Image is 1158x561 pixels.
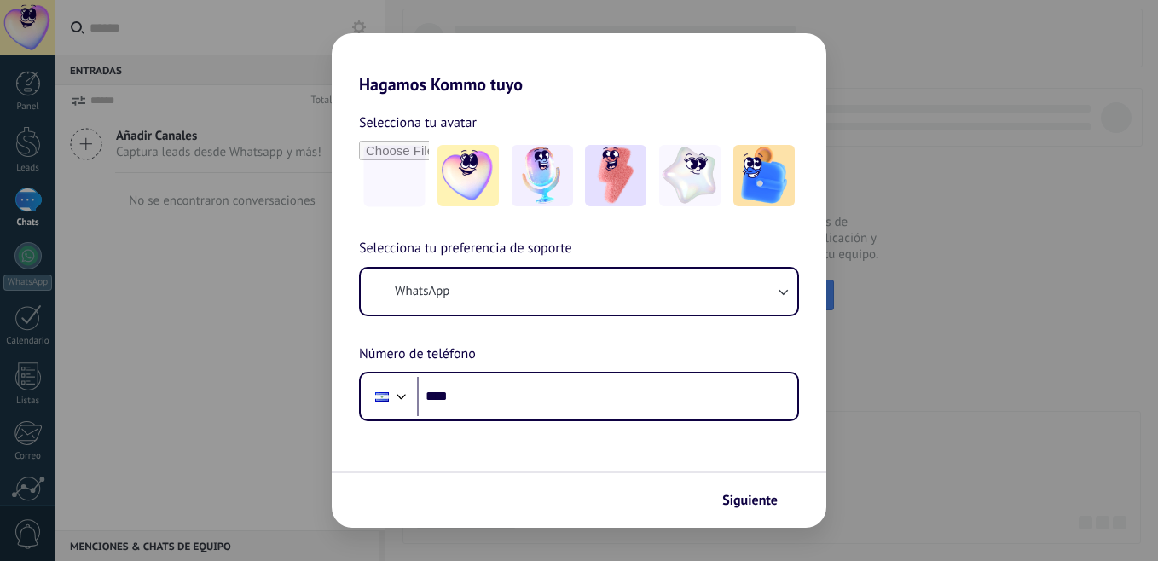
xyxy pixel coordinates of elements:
[366,379,398,414] div: El Salvador: + 503
[659,145,721,206] img: -4.jpeg
[395,283,449,300] span: WhatsApp
[359,112,477,134] span: Selecciona tu avatar
[722,494,778,506] span: Siguiente
[733,145,795,206] img: -5.jpeg
[359,238,572,260] span: Selecciona tu preferencia de soporte
[359,344,476,366] span: Número de teléfono
[585,145,646,206] img: -3.jpeg
[361,269,797,315] button: WhatsApp
[332,33,826,95] h2: Hagamos Kommo tuyo
[437,145,499,206] img: -1.jpeg
[715,486,801,515] button: Siguiente
[512,145,573,206] img: -2.jpeg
